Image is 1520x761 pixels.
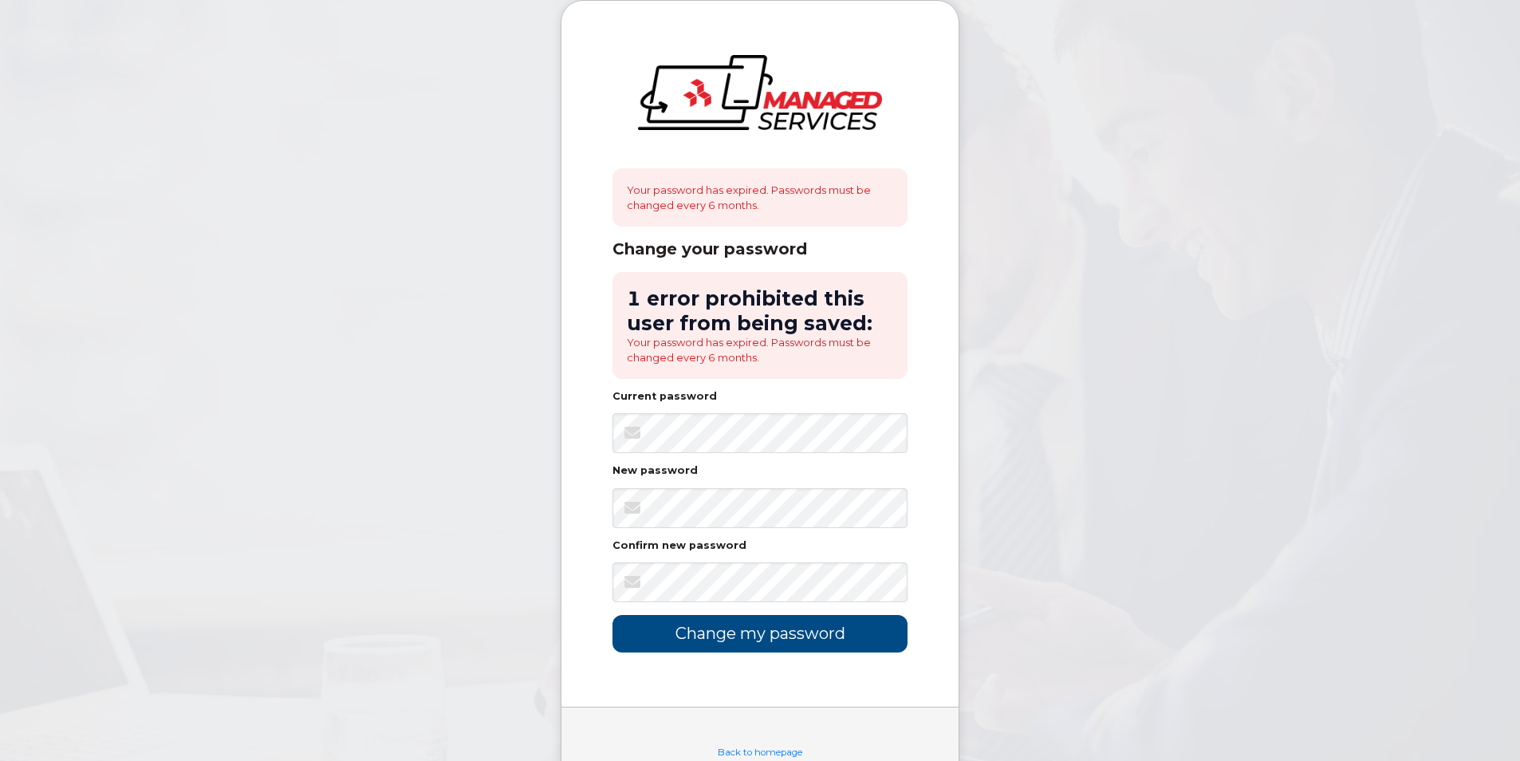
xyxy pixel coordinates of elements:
label: Current password [612,392,717,402]
div: Change your password [612,239,908,259]
img: logo-large.png [638,55,882,130]
input: Change my password [612,615,908,653]
div: Your password has expired. Passwords must be changed every 6 months. [612,168,908,227]
label: Confirm new password [612,541,746,551]
a: Back to homepage [718,747,802,758]
h2: 1 error prohibited this user from being saved: [627,286,893,335]
label: New password [612,466,698,476]
li: Your password has expired. Passwords must be changed every 6 months. [627,335,893,365]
